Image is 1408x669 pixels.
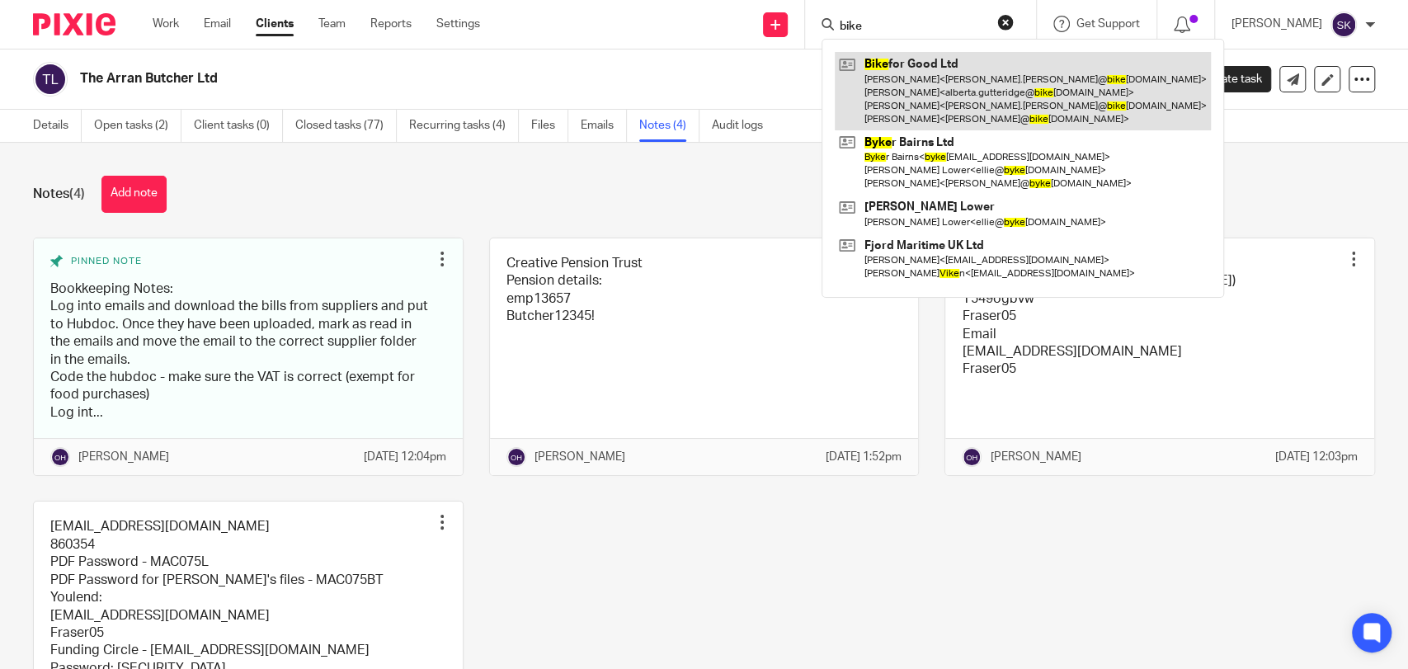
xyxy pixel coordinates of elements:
a: Emails [581,110,627,142]
p: [DATE] 1:52pm [826,449,902,465]
img: svg%3E [1330,12,1357,38]
p: [PERSON_NAME] [1231,16,1322,32]
a: Client tasks (0) [194,110,283,142]
p: [DATE] 12:04pm [364,449,446,465]
p: [PERSON_NAME] [990,449,1081,465]
h2: The Arran Butcher Ltd [80,70,936,87]
a: Clients [256,16,294,32]
img: Pixie [33,13,115,35]
p: [PERSON_NAME] [534,449,625,465]
h1: Notes [33,186,85,203]
span: Get Support [1076,18,1140,30]
a: Reports [370,16,412,32]
img: svg%3E [50,447,70,467]
a: Files [531,110,568,142]
button: Add note [101,176,167,213]
img: svg%3E [33,62,68,97]
p: [PERSON_NAME] [78,449,169,465]
a: Audit logs [712,110,775,142]
a: Work [153,16,179,32]
a: Closed tasks (77) [295,110,397,142]
img: svg%3E [962,447,982,467]
a: Open tasks (2) [94,110,181,142]
img: svg%3E [506,447,526,467]
a: Team [318,16,346,32]
a: Details [33,110,82,142]
a: Settings [436,16,480,32]
span: (4) [69,187,85,200]
a: Recurring tasks (4) [409,110,519,142]
div: Pinned note [50,255,430,268]
p: [DATE] 12:03pm [1275,449,1358,465]
input: Search [838,20,987,35]
a: Email [204,16,231,32]
button: Clear [997,14,1014,31]
a: Notes (4) [639,110,699,142]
